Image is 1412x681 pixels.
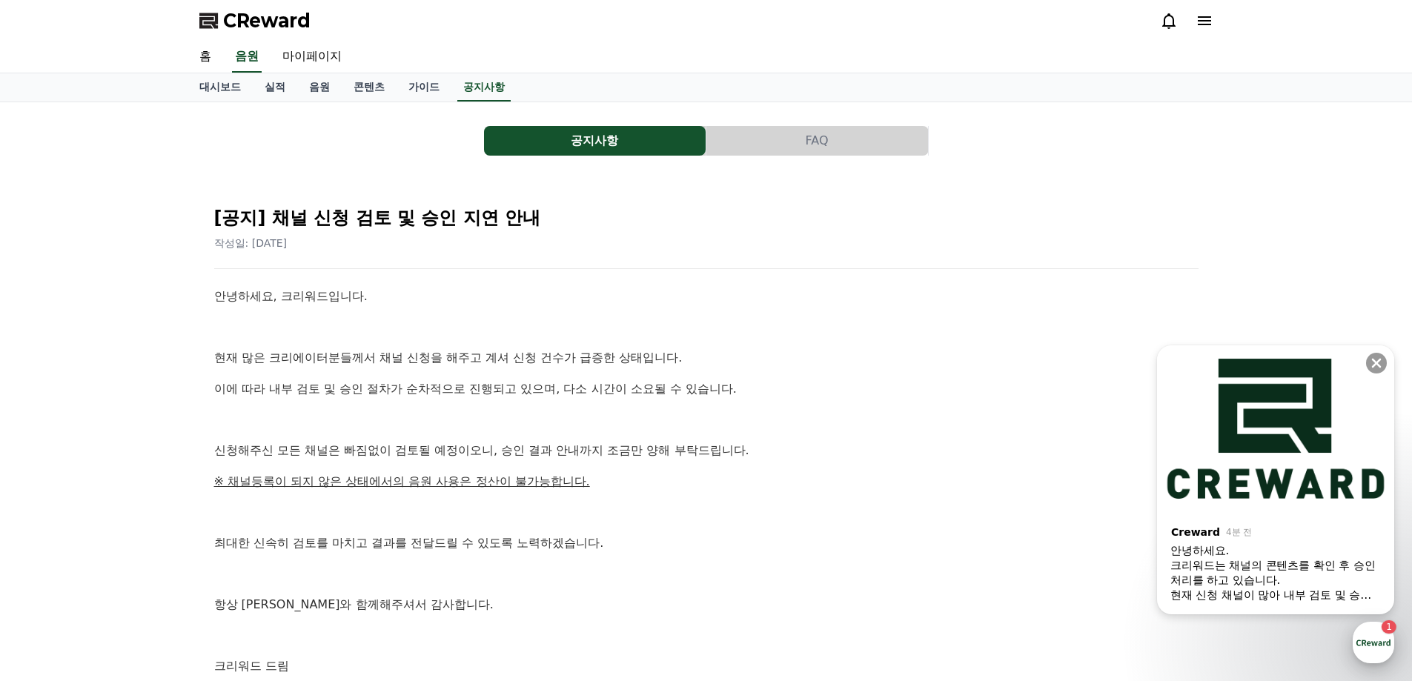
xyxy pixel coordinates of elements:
[229,492,247,504] span: 설정
[188,41,223,73] a: 홈
[188,73,253,102] a: 대시보드
[4,470,98,507] a: 홈
[199,9,311,33] a: CReward
[98,470,191,507] a: 1대화
[297,73,342,102] a: 음원
[214,534,1199,553] p: 최대한 신속히 검토를 마치고 결과를 전달드릴 수 있도록 노력하겠습니다.
[706,126,929,156] a: FAQ
[47,492,56,504] span: 홈
[397,73,451,102] a: 가이드
[214,474,590,488] u: ※ 채널등록이 되지 않은 상태에서의 음원 사용은 정산이 불가능합니다.
[214,287,1199,306] p: 안녕하세요, 크리워드입니다.
[253,73,297,102] a: 실적
[342,73,397,102] a: 콘텐츠
[214,348,1199,368] p: 현재 많은 크리에이터분들께서 채널 신청을 해주고 계셔 신청 건수가 급증한 상태입니다.
[214,206,1199,230] h2: [공지] 채널 신청 검토 및 승인 지연 안내
[232,41,262,73] a: 음원
[214,657,1199,676] p: 크리워드 드림
[214,379,1199,399] p: 이에 따라 내부 검토 및 승인 절차가 순차적으로 진행되고 있으며, 다소 시간이 소요될 수 있습니다.
[457,73,511,102] a: 공지사항
[214,237,288,249] span: 작성일: [DATE]
[223,9,311,33] span: CReward
[271,41,354,73] a: 마이페이지
[706,126,928,156] button: FAQ
[191,470,285,507] a: 설정
[484,126,706,156] button: 공지사항
[214,441,1199,460] p: 신청해주신 모든 채널은 빠짐없이 검토될 예정이오니, 승인 결과 안내까지 조금만 양해 부탁드립니다.
[136,493,153,505] span: 대화
[214,595,1199,614] p: 항상 [PERSON_NAME]와 함께해주셔서 감사합니다.
[150,469,156,481] span: 1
